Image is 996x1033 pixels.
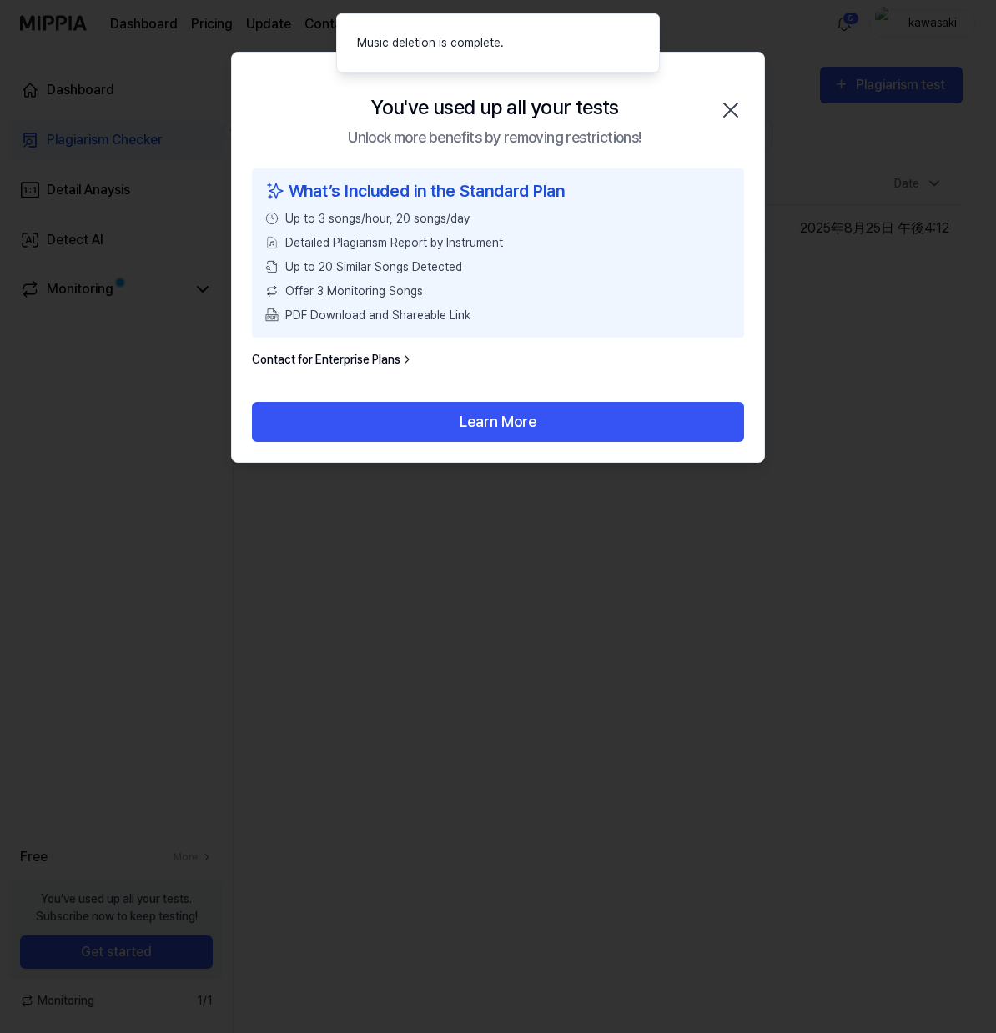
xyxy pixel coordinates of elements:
[285,307,470,324] span: PDF Download and Shareable Link
[370,93,619,123] div: You've used up all your tests
[285,258,462,276] span: Up to 20 Similar Songs Detected
[285,234,503,252] span: Detailed Plagiarism Report by Instrument
[265,308,279,322] img: PDF Download
[285,283,423,300] span: Offer 3 Monitoring Songs
[265,236,279,249] img: File Select
[252,402,744,442] button: Learn More
[265,178,731,203] div: What’s Included in the Standard Plan
[252,351,414,369] a: Contact for Enterprise Plans
[348,126,641,148] div: Unlock more benefits by removing restrictions!
[285,210,470,228] span: Up to 3 songs/hour, 20 songs/day
[265,178,285,203] img: sparkles icon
